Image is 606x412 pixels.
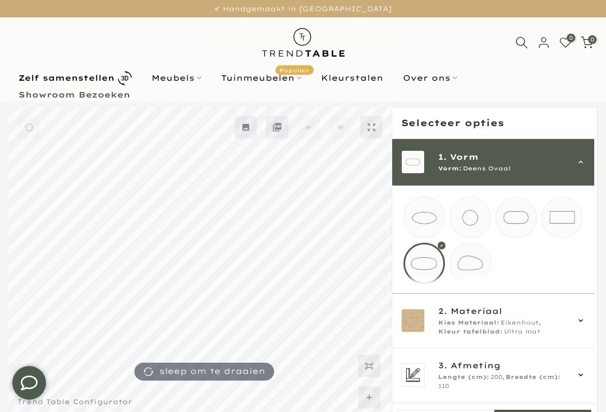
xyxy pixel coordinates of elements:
a: 0 [559,36,572,49]
iframe: toggle-frame [1,355,57,411]
b: Showroom Bezoeken [19,91,130,99]
a: Meubels [141,71,211,85]
a: Kleurstalen [311,71,393,85]
a: Showroom Bezoeken [8,88,140,101]
a: 0 [581,36,593,49]
b: Zelf samenstellen [19,74,114,82]
span: 0 [567,34,575,42]
span: Populair [276,66,314,75]
a: Zelf samenstellen [8,68,141,88]
a: TuinmeubelenPopulair [211,71,311,85]
span: 0 [588,35,596,44]
a: Over ons [393,71,467,85]
p: ✔ Handgemaakt in [GEOGRAPHIC_DATA] [14,3,592,15]
img: trend-table [254,17,352,67]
